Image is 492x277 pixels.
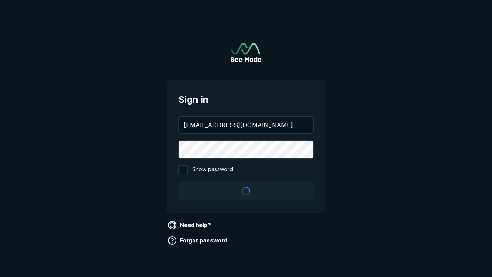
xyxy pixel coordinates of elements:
span: Sign in [178,93,314,107]
a: Go to sign in [231,43,261,62]
input: your@email.com [179,117,313,133]
a: Need help? [166,219,214,231]
a: Forgot password [166,234,230,247]
img: See-Mode Logo [231,43,261,62]
span: Show password [192,165,233,174]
